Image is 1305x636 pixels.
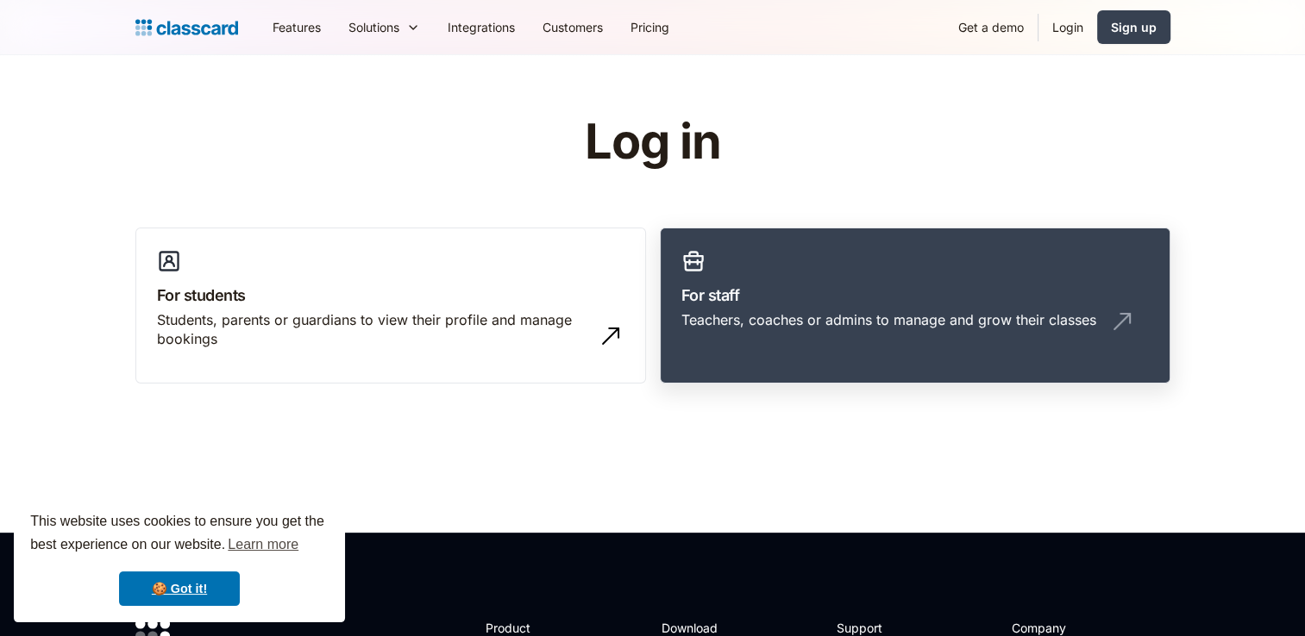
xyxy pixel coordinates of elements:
div: Students, parents or guardians to view their profile and manage bookings [157,310,590,349]
div: Sign up [1111,18,1157,36]
div: Teachers, coaches or admins to manage and grow their classes [681,310,1096,329]
span: This website uses cookies to ensure you get the best experience on our website. [30,511,329,558]
a: dismiss cookie message [119,571,240,606]
a: learn more about cookies [225,532,301,558]
a: Pricing [617,8,683,47]
a: Customers [529,8,617,47]
a: home [135,16,238,40]
a: Integrations [434,8,529,47]
a: Features [259,8,335,47]
h3: For staff [681,284,1149,307]
a: For studentsStudents, parents or guardians to view their profile and manage bookings [135,228,646,384]
h3: For students [157,284,624,307]
a: Get a demo [944,8,1038,47]
a: For staffTeachers, coaches or admins to manage and grow their classes [660,228,1170,384]
div: Solutions [348,18,399,36]
a: Sign up [1097,10,1170,44]
div: cookieconsent [14,495,345,622]
a: Login [1038,8,1097,47]
h1: Log in [379,115,926,169]
div: Solutions [335,8,434,47]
